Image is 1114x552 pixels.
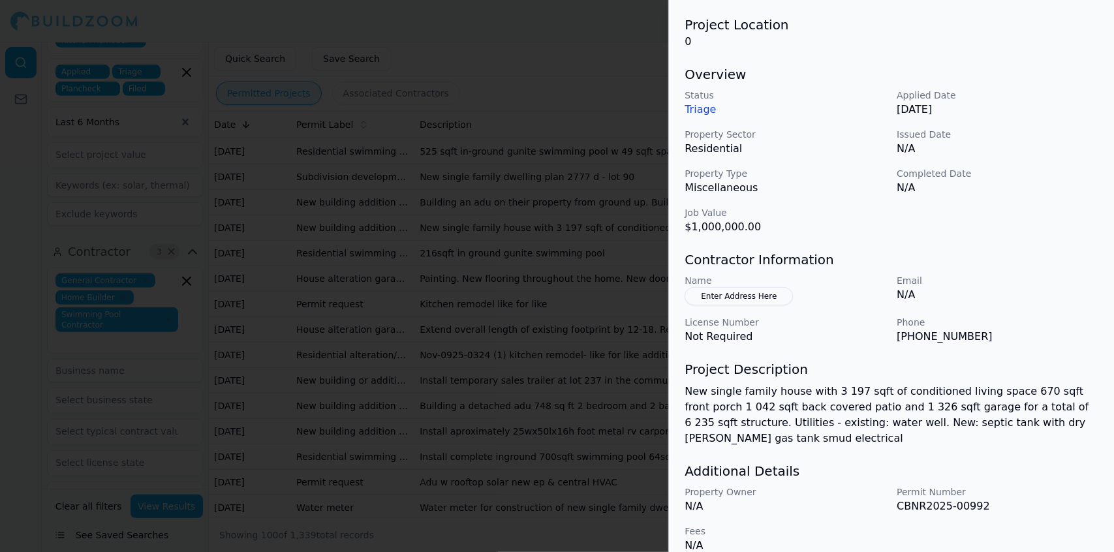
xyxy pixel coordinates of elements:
p: Issued Date [897,128,1098,141]
p: [PHONE_NUMBER] [897,329,1098,345]
p: N/A [897,287,1098,303]
p: Job Value [685,206,886,219]
h3: Contractor Information [685,251,1098,269]
p: Permit Number [897,485,1098,498]
p: Triage [685,102,886,117]
p: Residential [685,141,886,157]
p: Completed Date [897,167,1098,180]
p: Property Type [685,167,886,180]
p: $1,000,000.00 [685,219,886,235]
h3: Overview [685,65,1098,84]
p: N/A [897,141,1098,157]
p: Property Owner [685,485,886,498]
p: Name [685,274,886,287]
p: CBNR2025-00992 [897,498,1098,514]
button: Enter Address Here [685,287,793,305]
p: Not Required [685,329,886,345]
p: Phone [897,316,1098,329]
h3: Project Location [685,16,1098,34]
p: N/A [685,498,886,514]
p: Status [685,89,886,102]
p: License Number [685,316,886,329]
p: [DATE] [897,102,1098,117]
p: N/A [897,180,1098,196]
p: Fees [685,525,886,538]
p: Property Sector [685,128,886,141]
div: 0 [685,16,1098,50]
p: Applied Date [897,89,1098,102]
h3: Additional Details [685,462,1098,480]
p: Email [897,274,1098,287]
h3: Project Description [685,360,1098,378]
p: New single family house with 3 197 sqft of conditioned living space 670 sqft front porch 1 042 sq... [685,384,1098,446]
p: Miscellaneous [685,180,886,196]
